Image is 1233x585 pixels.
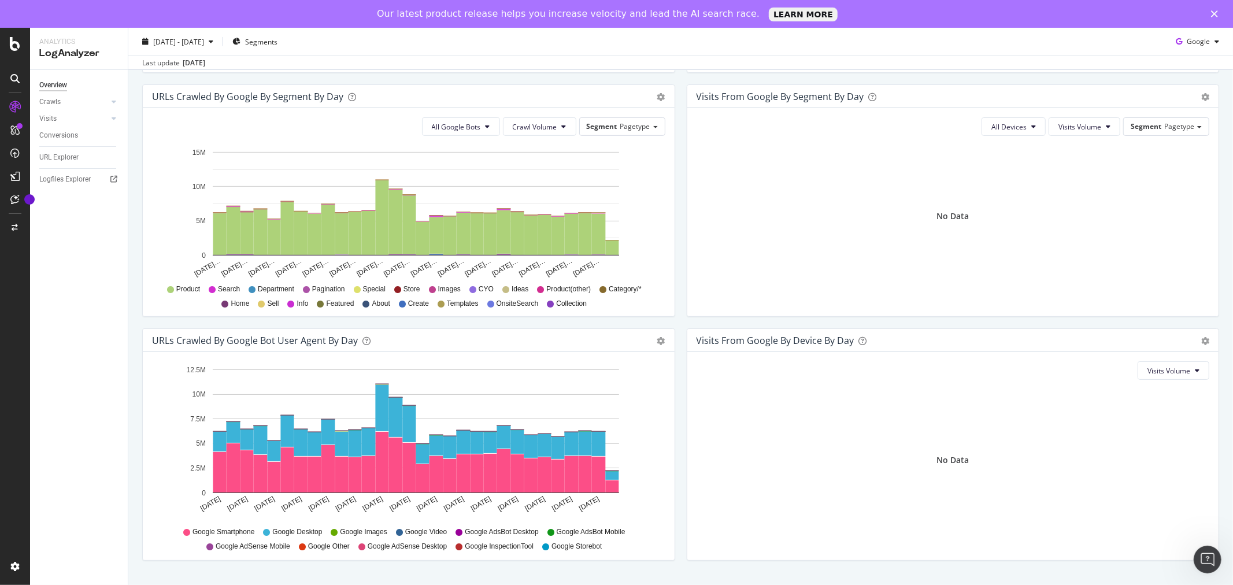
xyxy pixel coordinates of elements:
[39,113,108,125] a: Visits
[936,454,969,466] div: No Data
[307,495,330,513] text: [DATE]
[152,361,660,522] svg: A chart.
[187,366,206,374] text: 12.5M
[153,36,204,46] span: [DATE] - [DATE]
[697,91,864,102] div: Visits from Google By Segment By Day
[334,495,357,513] text: [DATE]
[769,8,838,21] a: LEARN MORE
[551,542,602,551] span: Google Storebot
[192,183,206,191] text: 10M
[1187,36,1210,46] span: Google
[39,173,120,186] a: Logfiles Explorer
[312,284,345,294] span: Pagination
[39,151,120,164] a: URL Explorer
[258,284,294,294] span: Department
[388,495,412,513] text: [DATE]
[39,96,108,108] a: Crawls
[620,121,650,131] span: Pagetype
[190,415,206,423] text: 7.5M
[587,121,617,131] span: Segment
[280,495,303,513] text: [DATE]
[39,47,119,60] div: LogAnalyzer
[1201,337,1209,345] div: gear
[422,117,500,136] button: All Google Bots
[39,173,91,186] div: Logfiles Explorer
[513,122,557,132] span: Crawl Volume
[39,79,120,91] a: Overview
[199,495,222,513] text: [DATE]
[372,299,390,309] span: About
[657,93,665,101] div: gear
[142,57,205,68] div: Last update
[152,91,343,102] div: URLs Crawled by Google By Segment By Day
[39,96,61,108] div: Crawls
[272,527,322,537] span: Google Desktop
[503,117,576,136] button: Crawl Volume
[497,495,520,513] text: [DATE]
[152,145,660,279] svg: A chart.
[327,299,354,309] span: Featured
[39,79,67,91] div: Overview
[39,129,78,142] div: Conversions
[1194,546,1221,573] iframe: Intercom live chat
[524,495,547,513] text: [DATE]
[442,495,465,513] text: [DATE]
[308,542,350,551] span: Google Other
[982,117,1046,136] button: All Devices
[39,129,120,142] a: Conversions
[202,489,206,497] text: 0
[363,284,386,294] span: Special
[24,194,35,205] div: Tooltip anchor
[405,527,447,537] span: Google Video
[253,495,276,513] text: [DATE]
[361,495,384,513] text: [DATE]
[657,337,665,345] div: gear
[196,217,206,225] text: 5M
[202,251,206,260] text: 0
[39,37,119,47] div: Analytics
[218,284,240,294] span: Search
[403,284,420,294] span: Store
[192,527,254,537] span: Google Smartphone
[512,284,528,294] span: Ideas
[1131,121,1161,131] span: Segment
[377,8,760,20] div: Our latest product release helps you increase velocity and lead the AI search race.
[190,464,206,472] text: 2.5M
[1138,361,1209,380] button: Visits Volume
[231,299,249,309] span: Home
[152,335,358,346] div: URLs Crawled by Google bot User Agent By Day
[1164,121,1194,131] span: Pagetype
[991,122,1027,132] span: All Devices
[557,527,625,537] span: Google AdsBot Mobile
[447,299,479,309] span: Templates
[192,149,206,157] text: 15M
[936,210,969,222] div: No Data
[297,299,308,309] span: Info
[1147,366,1190,376] span: Visits Volume
[1201,93,1209,101] div: gear
[228,32,282,51] button: Segments
[1049,117,1120,136] button: Visits Volume
[196,440,206,448] text: 5M
[192,391,206,399] text: 10M
[469,495,493,513] text: [DATE]
[497,299,539,309] span: OnsiteSearch
[1171,32,1224,51] button: Google
[1058,122,1101,132] span: Visits Volume
[267,299,279,309] span: Sell
[368,542,447,551] span: Google AdSense Desktop
[697,335,854,346] div: Visits From Google By Device By Day
[550,495,573,513] text: [DATE]
[183,57,205,68] div: [DATE]
[465,527,538,537] span: Google AdsBot Desktop
[226,495,249,513] text: [DATE]
[138,32,218,51] button: [DATE] - [DATE]
[438,284,461,294] span: Images
[465,542,534,551] span: Google InspectionTool
[1211,10,1223,17] div: Close
[408,299,429,309] span: Create
[432,122,481,132] span: All Google Bots
[577,495,601,513] text: [DATE]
